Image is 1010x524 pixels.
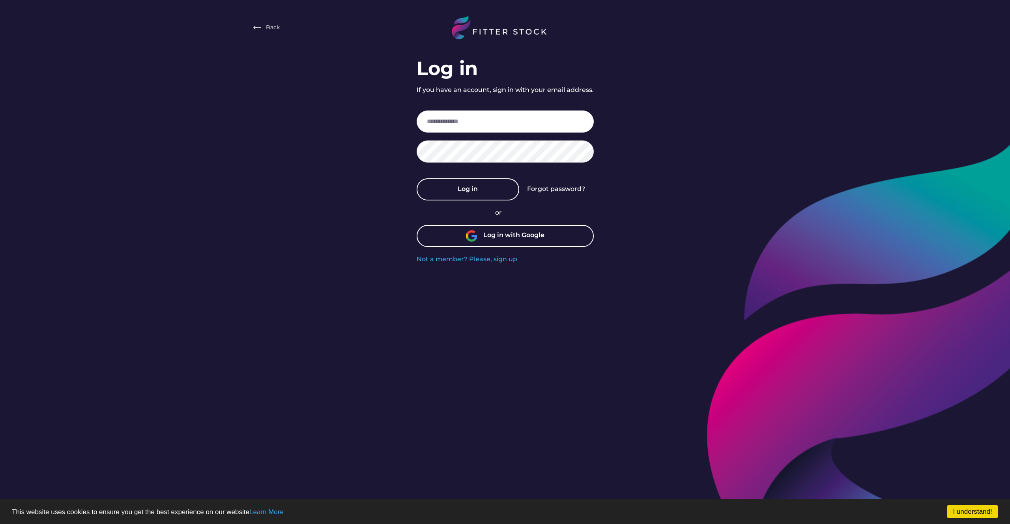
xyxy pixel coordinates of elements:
[483,231,544,241] div: Log in with Google
[947,505,998,518] a: I understand!
[266,24,280,32] div: Back
[417,86,594,94] div: If you have an account, sign in with your email address.
[12,509,998,515] p: This website uses cookies to ensure you get the best experience on our website
[707,129,1010,524] img: icon%20only%204.svg
[527,185,585,193] div: Forgot password?
[495,208,515,217] div: or
[452,16,558,39] img: LOGO%20%282%29.svg
[417,55,478,82] div: Log in
[252,23,262,32] img: Frame%20%282%29.svg
[249,508,284,516] a: Learn More
[417,255,517,264] div: Not a member? Please, sign up
[417,178,519,200] button: Log in
[466,230,477,242] img: unnamed.png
